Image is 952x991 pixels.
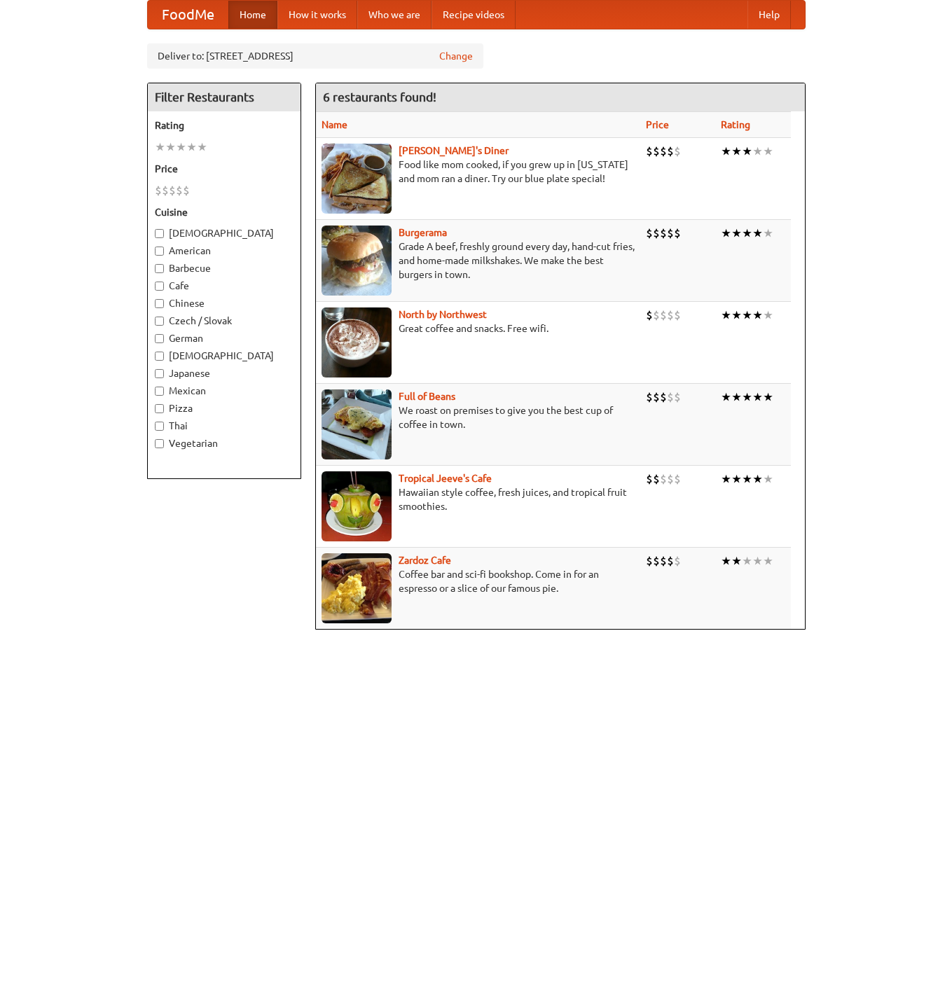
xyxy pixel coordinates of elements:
[162,183,169,198] li: $
[322,158,635,186] p: Food like mom cooked, if you grew up in [US_STATE] and mom ran a diner. Try our blue plate special!
[763,226,773,241] li: ★
[155,282,164,291] input: Cafe
[155,349,294,363] label: [DEMOGRAPHIC_DATA]
[323,90,436,104] ng-pluralize: 6 restaurants found!
[674,553,681,569] li: $
[155,183,162,198] li: $
[653,144,660,159] li: $
[155,369,164,378] input: Japanese
[155,387,164,396] input: Mexican
[155,404,164,413] input: Pizza
[731,389,742,405] li: ★
[763,471,773,487] li: ★
[721,471,731,487] li: ★
[721,144,731,159] li: ★
[731,226,742,241] li: ★
[155,162,294,176] h5: Price
[646,144,653,159] li: $
[399,473,492,484] b: Tropical Jeeve's Cafe
[721,226,731,241] li: ★
[148,83,301,111] h4: Filter Restaurants
[674,471,681,487] li: $
[155,401,294,415] label: Pizza
[667,307,674,323] li: $
[752,226,763,241] li: ★
[399,391,455,402] a: Full of Beans
[399,309,487,320] a: North by Northwest
[763,307,773,323] li: ★
[322,553,392,623] img: zardoz.jpg
[322,321,635,335] p: Great coffee and snacks. Free wifi.
[752,307,763,323] li: ★
[357,1,432,29] a: Who we are
[646,471,653,487] li: $
[155,261,294,275] label: Barbecue
[667,226,674,241] li: $
[155,422,164,431] input: Thai
[155,352,164,361] input: [DEMOGRAPHIC_DATA]
[731,144,742,159] li: ★
[674,226,681,241] li: $
[176,183,183,198] li: $
[155,229,164,238] input: [DEMOGRAPHIC_DATA]
[660,307,667,323] li: $
[653,553,660,569] li: $
[277,1,357,29] a: How it works
[660,226,667,241] li: $
[660,389,667,405] li: $
[155,247,164,256] input: American
[660,471,667,487] li: $
[155,384,294,398] label: Mexican
[155,279,294,293] label: Cafe
[660,144,667,159] li: $
[155,436,294,450] label: Vegetarian
[752,389,763,405] li: ★
[742,226,752,241] li: ★
[752,553,763,569] li: ★
[646,307,653,323] li: $
[646,226,653,241] li: $
[197,139,207,155] li: ★
[742,471,752,487] li: ★
[165,139,176,155] li: ★
[322,567,635,595] p: Coffee bar and sci-fi bookshop. Come in for an espresso or a slice of our famous pie.
[742,389,752,405] li: ★
[646,119,669,130] a: Price
[399,145,509,156] a: [PERSON_NAME]'s Diner
[155,419,294,433] label: Thai
[322,485,635,513] p: Hawaiian style coffee, fresh juices, and tropical fruit smoothies.
[742,144,752,159] li: ★
[147,43,483,69] div: Deliver to: [STREET_ADDRESS]
[155,264,164,273] input: Barbecue
[322,144,392,214] img: sallys.jpg
[322,389,392,459] img: beans.jpg
[763,553,773,569] li: ★
[653,226,660,241] li: $
[439,49,473,63] a: Change
[763,144,773,159] li: ★
[653,307,660,323] li: $
[721,119,750,130] a: Rating
[660,553,667,569] li: $
[432,1,516,29] a: Recipe videos
[667,471,674,487] li: $
[322,403,635,431] p: We roast on premises to give you the best cup of coffee in town.
[155,317,164,326] input: Czech / Slovak
[674,144,681,159] li: $
[667,389,674,405] li: $
[731,307,742,323] li: ★
[322,240,635,282] p: Grade A beef, freshly ground every day, hand-cut fries, and home-made milkshakes. We make the bes...
[155,439,164,448] input: Vegetarian
[721,307,731,323] li: ★
[399,227,447,238] a: Burgerama
[322,226,392,296] img: burgerama.jpg
[155,296,294,310] label: Chinese
[322,471,392,541] img: jeeves.jpg
[155,366,294,380] label: Japanese
[155,226,294,240] label: [DEMOGRAPHIC_DATA]
[399,555,451,566] a: Zardoz Cafe
[742,307,752,323] li: ★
